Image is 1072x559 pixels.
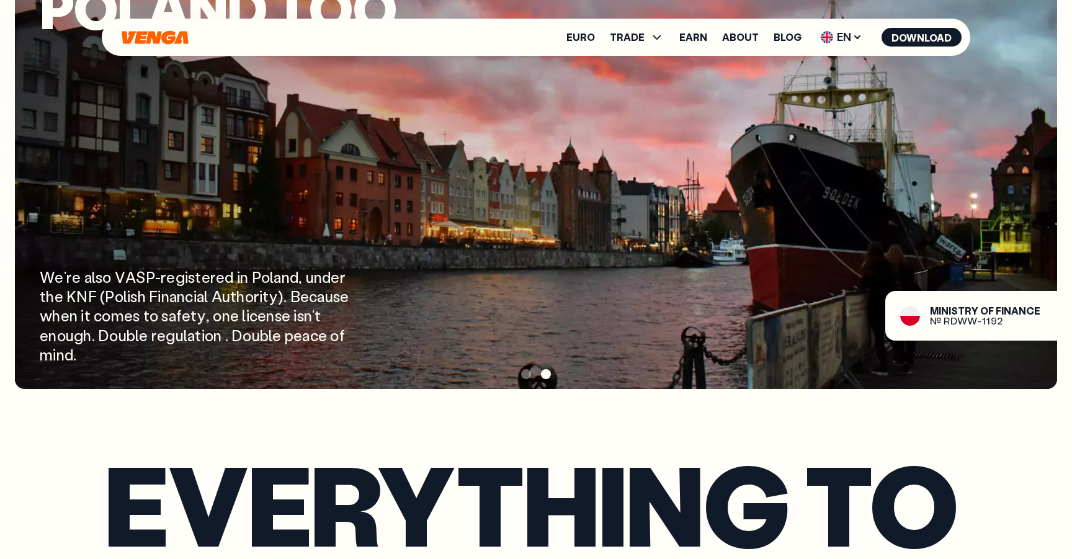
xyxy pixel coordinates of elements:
[298,267,302,287] span: ,
[66,326,74,345] span: u
[309,287,317,306] span: c
[74,326,83,345] span: g
[1019,306,1026,316] span: n
[312,306,315,325] span: ’
[188,267,195,287] span: s
[306,267,314,287] span: u
[202,267,210,287] span: e
[109,326,118,345] span: o
[245,287,254,306] span: o
[246,306,249,325] span: i
[339,326,345,345] span: f
[169,306,176,325] span: a
[980,306,988,316] span: o
[118,326,127,345] span: u
[105,287,114,306] span: P
[56,345,65,364] span: n
[816,27,867,47] span: EN
[151,326,157,345] span: r
[967,316,977,326] span: W
[166,326,175,345] span: g
[135,326,139,345] span: l
[143,306,150,325] span: t
[266,306,274,325] span: n
[88,287,97,306] span: F
[1011,306,1019,316] span: a
[161,306,168,325] span: s
[882,28,962,47] button: Download
[176,326,184,345] span: u
[184,326,187,345] span: l
[100,287,105,306] span: (
[930,316,942,326] span: №
[242,306,246,325] span: l
[120,30,190,45] svg: Home
[981,316,986,326] span: 1
[284,287,287,306] span: .
[340,267,346,287] span: r
[269,326,272,345] span: l
[115,287,123,306] span: o
[951,306,958,316] span: s
[317,287,324,306] span: a
[139,326,148,345] span: e
[127,287,130,306] span: i
[222,287,230,306] span: u
[230,287,236,306] span: t
[322,267,331,287] span: d
[149,287,158,306] span: F
[1004,306,1011,316] span: n
[216,267,225,287] span: e
[950,316,957,326] span: D
[991,316,997,326] span: 9
[124,306,133,325] span: e
[230,306,239,325] span: e
[272,326,281,345] span: e
[297,306,304,325] span: s
[318,326,327,345] span: e
[293,306,297,325] span: i
[257,306,266,325] span: e
[197,287,204,306] span: a
[102,306,110,325] span: o
[958,306,965,316] span: t
[40,287,46,306] span: t
[176,306,182,325] span: f
[965,306,971,316] span: r
[949,306,951,316] span: i
[130,287,137,306] span: s
[46,287,54,306] span: h
[138,287,146,306] span: h
[302,326,310,345] span: a
[331,267,339,287] span: e
[158,287,161,306] span: i
[270,267,274,287] span: l
[123,287,127,306] span: l
[988,306,994,316] span: f
[222,306,230,325] span: n
[236,287,244,306] span: h
[84,306,91,325] span: t
[73,345,76,364] span: .
[40,326,48,345] span: e
[98,326,109,345] span: D
[212,287,222,306] span: A
[930,306,939,316] span: M
[176,267,185,287] span: g
[102,267,111,287] span: o
[243,326,251,345] span: o
[240,267,248,287] span: n
[40,306,52,325] span: w
[125,267,136,287] span: A
[293,326,302,345] span: e
[290,287,300,306] span: B
[182,306,190,325] span: e
[206,306,210,325] span: ,
[157,326,166,345] span: e
[315,306,321,325] span: t
[92,267,96,287] span: l
[177,287,185,306] span: n
[40,267,55,287] span: W
[187,326,195,345] span: a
